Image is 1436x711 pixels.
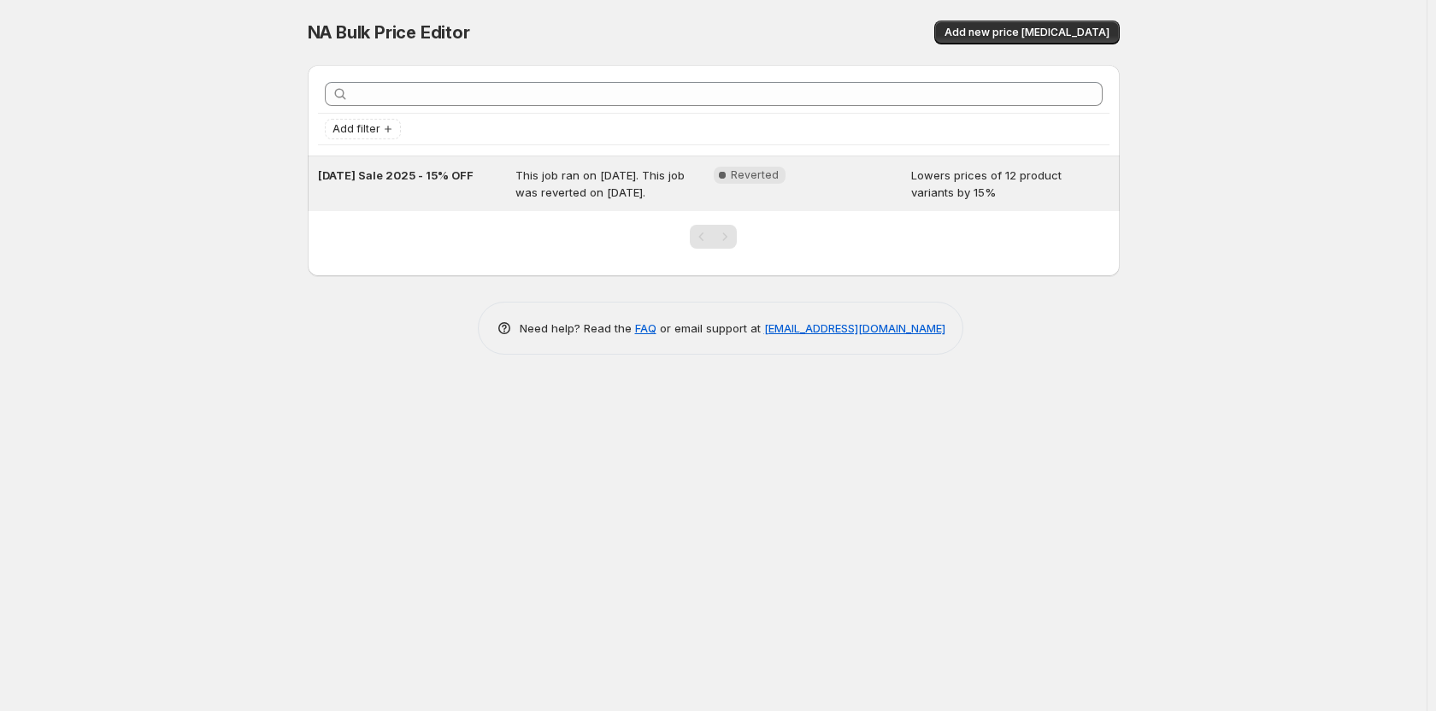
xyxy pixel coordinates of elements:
[515,168,685,199] span: This job ran on [DATE]. This job was reverted on [DATE].
[934,21,1120,44] button: Add new price [MEDICAL_DATA]
[325,119,401,139] button: Add filter
[945,26,1109,39] span: Add new price [MEDICAL_DATA]
[656,321,764,335] span: or email support at
[333,122,380,136] span: Add filter
[690,225,737,249] nav: Pagination
[731,168,779,182] span: Reverted
[520,321,635,335] span: Need help? Read the
[911,168,1062,199] span: Lowers prices of 12 product variants by 15%
[764,321,945,335] a: [EMAIL_ADDRESS][DOMAIN_NAME]
[635,321,656,335] a: FAQ
[308,22,470,43] span: NA Bulk Price Editor
[318,168,474,182] span: [DATE] Sale 2025 - 15% OFF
